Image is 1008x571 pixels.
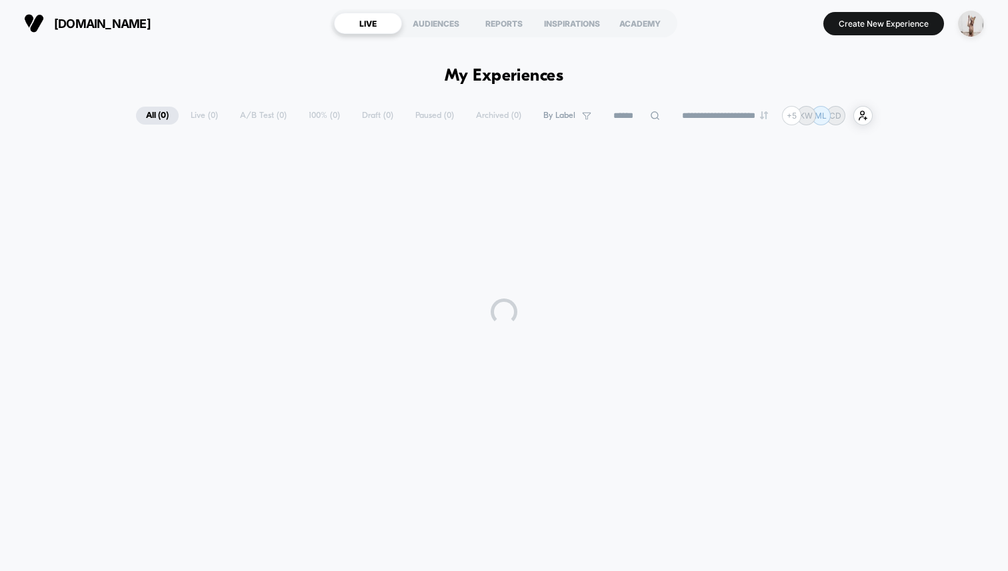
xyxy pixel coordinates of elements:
div: INSPIRATIONS [538,13,606,34]
div: ACADEMY [606,13,674,34]
div: + 5 [782,106,801,125]
button: ppic [954,10,988,37]
p: CD [829,111,841,121]
img: end [760,111,768,119]
div: REPORTS [470,13,538,34]
button: Create New Experience [823,12,944,35]
div: LIVE [334,13,402,34]
span: By Label [543,111,575,121]
span: [DOMAIN_NAME] [54,17,151,31]
img: Visually logo [24,13,44,33]
h1: My Experiences [445,67,564,86]
img: ppic [958,11,984,37]
button: [DOMAIN_NAME] [20,13,155,34]
p: ML [815,111,827,121]
div: AUDIENCES [402,13,470,34]
span: All ( 0 ) [136,107,179,125]
p: KW [799,111,813,121]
